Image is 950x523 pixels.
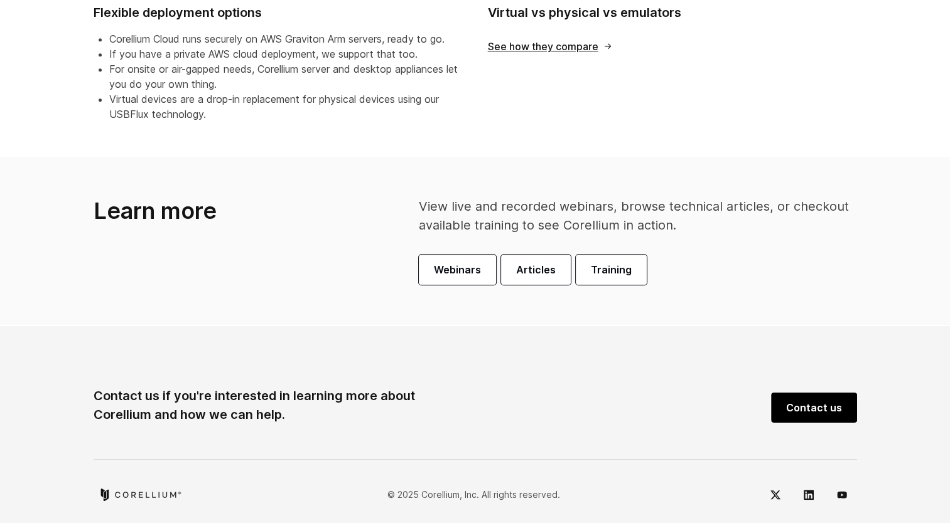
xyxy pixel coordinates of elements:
[488,4,857,21] h4: Virtual vs physical vs emulators
[827,480,857,510] a: YouTube
[591,262,632,277] span: Training
[109,92,463,122] li: Virtual devices are a drop-in replacement for physical devices using our USBFlux technology.
[109,31,463,46] li: Corellium Cloud runs securely on AWS Graviton Arm servers, ready to go.
[94,4,463,21] h4: Flexible deployment options
[109,61,463,92] li: For onsite or air-gapped needs, Corellium server and desktop appliances let you do your own thing.
[109,46,463,61] li: If you have a private AWS cloud deployment, we support that too.
[771,393,857,423] a: Contact us
[488,41,613,51] span: See how they compare
[94,197,349,225] h3: Learn more
[794,480,824,510] a: LinkedIn
[501,255,571,285] a: Articles
[760,480,791,510] a: Twitter
[419,255,496,285] a: Webinars
[387,488,560,501] p: © 2025 Corellium, Inc. All rights reserved.
[516,262,556,277] span: Articles
[434,262,481,277] span: Webinars
[419,199,849,233] span: View live and recorded webinars, browse technical articles, or checkout available training to see...
[94,386,415,424] div: Contact us if you're interested in learning more about Corellium and how we can help.
[576,255,647,285] a: Training
[99,489,182,501] a: Corellium home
